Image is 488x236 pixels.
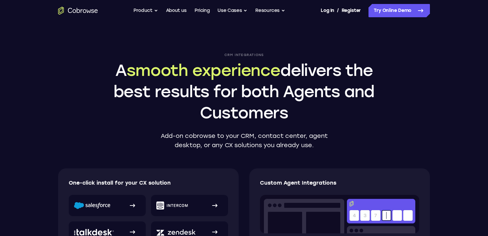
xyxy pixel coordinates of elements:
img: Zendesk logo [156,228,196,236]
span: / [337,7,339,15]
img: Salesforce logo [74,202,110,209]
button: Resources [255,4,285,17]
span: smooth experience [126,61,280,80]
a: Salesforce logo [69,195,146,216]
a: Pricing [195,4,210,17]
a: Try Online Demo [368,4,430,17]
p: CRM Integrations [111,53,377,57]
a: Log In [321,4,334,17]
a: Go to the home page [58,7,98,15]
h1: A delivers the best results for both Agents and Customers [111,60,377,123]
button: Use Cases [217,4,247,17]
p: One-click install for your CX solution [69,179,228,187]
img: Intercom logo [156,202,188,209]
a: Register [342,4,361,17]
img: Talkdesk logo [74,229,114,236]
p: Custom Agent Integrations [260,179,419,187]
img: Co-browse code entry input [260,195,419,233]
button: Product [133,4,158,17]
p: Add-on cobrowse to your CRM, contact center, agent desktop, or any CX solutions you already use. [157,131,331,150]
a: Intercom logo [151,195,228,216]
a: About us [166,4,187,17]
